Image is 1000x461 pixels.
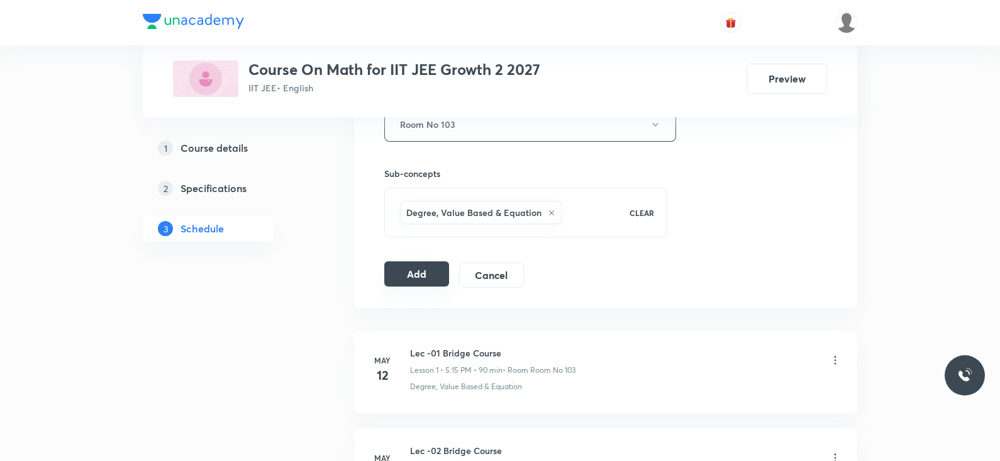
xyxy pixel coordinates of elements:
h6: Lec -02 Bridge Course [410,444,579,457]
h3: Course On Math for IIT JEE Growth 2 2027 [248,60,540,79]
p: 1 [158,140,173,156]
img: ttu [957,368,972,383]
p: • Room Room No 103 [503,365,575,376]
h6: Degree, Value Based & Equation [406,206,542,219]
h5: Course details [181,140,248,156]
button: Add [384,261,449,287]
a: 1Course details [143,135,314,161]
button: Room No 103 [384,107,676,142]
a: 2Specifications [143,176,314,201]
p: Degree, Value Based & Equation [410,381,522,392]
p: IIT JEE • English [248,81,540,94]
h5: Specifications [181,181,247,196]
h6: May [370,355,395,366]
p: 2 [158,181,173,196]
h4: 12 [370,366,395,385]
img: avatar [725,17,736,28]
p: CLEAR [630,207,654,219]
button: avatar [721,13,741,33]
h5: Schedule [181,221,224,236]
img: 12FBE4E8-DFDF-4D63-B853-78EED9522AD7_plus.png [173,60,238,97]
p: Lesson 1 • 5:15 PM • 90 min [410,365,503,376]
img: Company Logo [143,14,244,29]
a: Company Logo [143,14,244,32]
button: Preview [747,64,827,94]
p: 3 [158,221,173,236]
h6: Lec -01 Bridge Course [410,346,575,360]
h6: Sub-concepts [384,167,667,180]
img: Saniya Tarannum [836,12,857,33]
button: Cancel [459,263,524,288]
